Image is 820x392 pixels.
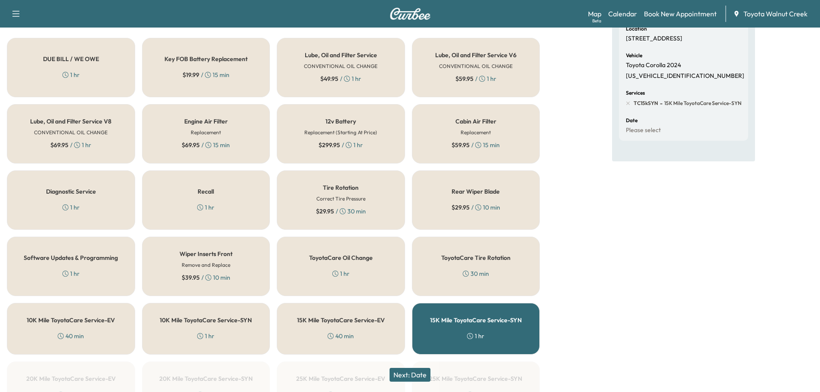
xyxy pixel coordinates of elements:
div: 1 hr [197,203,214,212]
h6: Remove and Replace [182,261,230,269]
h5: ToyotaCare Tire Rotation [441,255,511,261]
div: / 10 min [452,203,500,212]
h5: Engine Air Filter [184,118,228,124]
h5: Recall [198,188,214,194]
div: 1 hr [467,332,484,340]
span: $ 49.95 [320,74,338,83]
h6: CONVENTIONAL OIL CHANGE [439,62,513,70]
h6: Services [626,90,645,96]
div: 1 hr [332,269,350,278]
div: / 1 hr [455,74,496,83]
h5: ToyotaCare Oil Change [309,255,373,261]
p: [STREET_ADDRESS] [626,35,682,43]
h5: 15K Mile ToyotaCare Service-SYN [430,317,522,323]
h5: Rear Wiper Blade [452,188,500,194]
div: / 10 min [182,273,230,282]
h5: Software Updates & Programming [24,255,118,261]
div: 1 hr [62,71,80,79]
span: $ 29.95 [316,207,334,216]
h5: 12v Battery [325,118,356,124]
span: $ 299.95 [319,141,340,149]
span: 15K Mile ToyotaCare Service-SYN [662,100,742,107]
h6: Location [626,26,647,31]
p: [US_VEHICLE_IDENTIFICATION_NUMBER] [626,72,744,80]
div: / 1 hr [320,74,361,83]
h5: 15K Mile ToyotaCare Service-EV [297,317,385,323]
div: / 1 hr [50,141,91,149]
h5: Lube, Oil and Filter Service [305,52,377,58]
h6: Replacement [191,129,221,136]
h5: Key FOB Battery Replacement [164,56,248,62]
a: MapBeta [588,9,601,19]
h5: Diagnostic Service [46,188,96,194]
h5: Wiper Inserts Front [179,251,232,257]
h5: Cabin Air Filter [455,118,496,124]
h6: Replacement [461,129,491,136]
span: $ 59.95 [455,74,473,83]
h6: CONVENTIONAL OIL CHANGE [34,129,108,136]
span: $ 69.95 [182,141,200,149]
div: 1 hr [62,269,80,278]
h6: CONVENTIONAL OIL CHANGE [304,62,378,70]
div: 1 hr [62,203,80,212]
p: Please select [626,127,661,134]
h5: 10K Mile ToyotaCare Service-SYN [160,317,252,323]
h5: Lube, Oil and Filter Service V8 [30,118,111,124]
span: $ 69.95 [50,141,68,149]
div: 30 min [463,269,489,278]
div: / 15 min [182,141,230,149]
a: Book New Appointment [644,9,717,19]
span: $ 19.99 [183,71,199,79]
span: $ 39.95 [182,273,200,282]
button: Next: Date [390,368,430,382]
span: $ 59.95 [452,141,470,149]
div: / 15 min [452,141,500,149]
div: / 1 hr [319,141,363,149]
div: 1 hr [197,332,214,340]
h6: Correct Tire Pressure [316,195,365,203]
span: Toyota Walnut Creek [743,9,808,19]
img: Curbee Logo [390,8,431,20]
a: Calendar [608,9,637,19]
div: / 15 min [183,71,229,79]
div: Beta [592,18,601,24]
div: 40 min [328,332,354,340]
span: TC15kSYN [634,100,658,107]
span: $ 29.95 [452,203,470,212]
h5: Lube, Oil and Filter Service V6 [435,52,517,58]
h6: Vehicle [626,53,642,58]
h5: 10K Mile ToyotaCare Service-EV [27,317,115,323]
h5: DUE BILL / WE OWE [43,56,99,62]
div: / 30 min [316,207,366,216]
span: - [658,99,662,108]
p: Toyota Corolla 2024 [626,62,681,69]
h6: Date [626,118,637,123]
div: 40 min [58,332,84,340]
h5: Tire Rotation [323,185,359,191]
h6: Replacement (Starting At Price) [304,129,377,136]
